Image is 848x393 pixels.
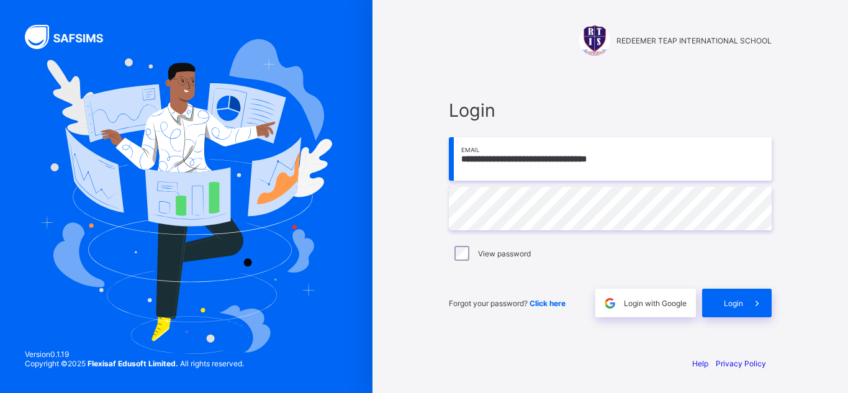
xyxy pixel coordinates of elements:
span: Login with Google [624,299,687,308]
span: REDEEMER TEAP INTERNATIONAL SCHOOL [616,36,772,45]
img: Hero Image [40,39,333,353]
a: Help [692,359,708,368]
a: Privacy Policy [716,359,766,368]
span: Login [724,299,743,308]
a: Click here [530,299,566,308]
label: View password [478,249,531,258]
img: SAFSIMS Logo [25,25,118,49]
span: Version 0.1.19 [25,350,244,359]
strong: Flexisaf Edusoft Limited. [88,359,178,368]
img: google.396cfc9801f0270233282035f929180a.svg [603,296,617,310]
span: Forgot your password? [449,299,566,308]
span: Copyright © 2025 All rights reserved. [25,359,244,368]
span: Login [449,99,772,121]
